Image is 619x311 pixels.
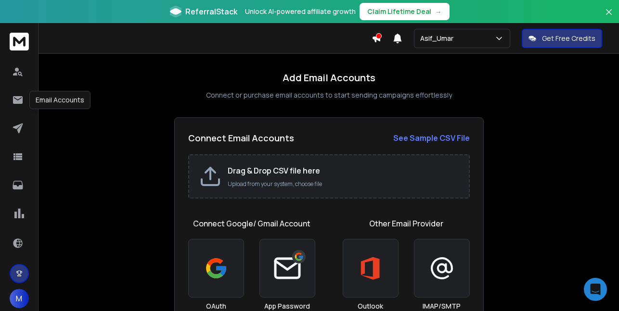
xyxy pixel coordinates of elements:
[393,132,470,144] a: See Sample CSV File
[228,180,459,188] p: Upload from your system, choose file
[283,71,375,85] h1: Add Email Accounts
[420,34,457,43] p: Asif_Umar
[10,289,29,308] button: M
[369,218,443,229] h1: Other Email Provider
[522,29,602,48] button: Get Free Credits
[228,165,459,176] h2: Drag & Drop CSV file here
[193,218,310,229] h1: Connect Google/ Gmail Account
[542,34,595,43] p: Get Free Credits
[264,301,310,311] h3: App Password
[393,133,470,143] strong: See Sample CSV File
[435,7,442,16] span: →
[245,7,356,16] p: Unlock AI-powered affiliate growth
[188,131,294,145] h2: Connect Email Accounts
[584,278,607,301] div: Open Intercom Messenger
[206,301,226,311] h3: OAuth
[360,3,450,20] button: Claim Lifetime Deal→
[29,91,90,109] div: Email Accounts
[358,301,383,311] h3: Outlook
[603,6,615,29] button: Close banner
[185,6,237,17] span: ReferralStack
[423,301,461,311] h3: IMAP/SMTP
[206,90,452,100] p: Connect or purchase email accounts to start sending campaigns effortlessly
